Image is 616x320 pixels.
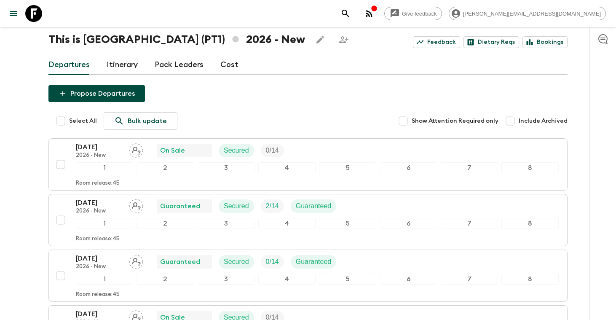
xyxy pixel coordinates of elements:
[76,152,122,159] p: 2026 - New
[76,253,122,264] p: [DATE]
[76,309,122,319] p: [DATE]
[129,257,143,264] span: Assign pack leader
[107,55,138,75] a: Itinerary
[129,146,143,153] span: Assign pack leader
[441,162,498,173] div: 7
[458,11,605,17] span: [PERSON_NAME][EMAIL_ADDRESS][DOMAIN_NAME]
[76,142,122,152] p: [DATE]
[48,194,568,246] button: [DATE]2026 - NewAssign pack leaderGuaranteedSecuredTrip FillGuaranteed12345678Room release:45
[224,201,249,211] p: Secured
[5,5,22,22] button: menu
[137,162,194,173] div: 2
[258,218,316,229] div: 4
[128,116,167,126] p: Bulk update
[501,274,559,285] div: 8
[76,208,122,215] p: 2026 - New
[258,162,316,173] div: 4
[380,162,437,173] div: 6
[48,55,90,75] a: Departures
[413,36,460,48] a: Feedback
[224,257,249,267] p: Secured
[501,162,559,173] div: 8
[335,31,352,48] span: Share this itinerary
[319,162,376,173] div: 5
[76,274,133,285] div: 1
[319,218,376,229] div: 5
[380,218,437,229] div: 6
[261,255,284,269] div: Trip Fill
[397,11,442,17] span: Give feedback
[522,36,568,48] a: Bookings
[266,201,279,211] p: 2 / 14
[76,291,120,298] p: Room release: 45
[160,145,185,156] p: On Sale
[48,85,145,102] button: Propose Departures
[137,218,194,229] div: 2
[129,313,143,320] span: Assign pack leader
[412,117,498,125] span: Show Attention Required only
[224,145,249,156] p: Secured
[266,145,279,156] p: 0 / 14
[129,202,143,208] span: Assign pack leader
[258,274,316,285] div: 4
[449,7,606,20] div: [PERSON_NAME][EMAIL_ADDRESS][DOMAIN_NAME]
[441,274,498,285] div: 7
[76,162,133,173] div: 1
[220,55,238,75] a: Cost
[380,274,437,285] div: 6
[261,199,284,213] div: Trip Fill
[337,5,354,22] button: search adventures
[198,274,255,285] div: 3
[219,199,254,213] div: Secured
[76,198,122,208] p: [DATE]
[198,162,255,173] div: 3
[48,31,305,48] h1: This is [GEOGRAPHIC_DATA] (PT1) 2026 - New
[104,112,177,130] a: Bulk update
[76,236,120,242] p: Room release: 45
[441,218,498,229] div: 7
[137,274,194,285] div: 2
[384,7,442,20] a: Give feedback
[48,138,568,191] button: [DATE]2026 - NewAssign pack leaderOn SaleSecuredTrip Fill12345678Room release:45
[76,218,133,229] div: 1
[48,250,568,302] button: [DATE]2026 - NewAssign pack leaderGuaranteedSecuredTrip FillGuaranteed12345678Room release:45
[69,117,97,125] span: Select All
[160,257,200,267] p: Guaranteed
[519,117,568,125] span: Include Archived
[501,218,559,229] div: 8
[296,201,332,211] p: Guaranteed
[261,144,284,157] div: Trip Fill
[463,36,519,48] a: Dietary Reqs
[266,257,279,267] p: 0 / 14
[160,201,200,211] p: Guaranteed
[219,144,254,157] div: Secured
[76,264,122,270] p: 2026 - New
[219,255,254,269] div: Secured
[76,180,120,187] p: Room release: 45
[198,218,255,229] div: 3
[312,31,329,48] button: Edit this itinerary
[296,257,332,267] p: Guaranteed
[155,55,204,75] a: Pack Leaders
[319,274,376,285] div: 5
